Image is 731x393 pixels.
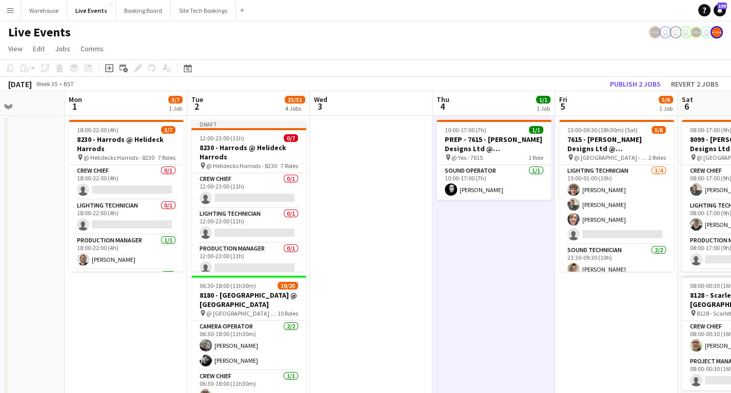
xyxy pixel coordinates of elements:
[190,100,203,112] span: 2
[669,26,682,38] app-user-avatar: Ollie Rolfe
[84,154,154,161] span: @ Helidecks Harrods - 8230
[81,44,104,53] span: Comms
[285,96,305,104] span: 35/51
[284,134,298,142] span: 0/7
[312,100,327,112] span: 3
[537,105,550,112] div: 1 Job
[700,26,713,38] app-user-avatar: Technical Department
[64,80,74,88] div: BST
[33,44,45,53] span: Edit
[559,95,567,104] span: Fri
[710,26,723,38] app-user-avatar: Alex Gill
[200,134,244,142] span: 12:00-23:00 (11h)
[69,95,82,104] span: Mon
[8,44,23,53] span: View
[34,80,60,88] span: Week 35
[191,120,306,272] app-job-card: Draft12:00-23:00 (11h)0/78230 - Harrods @ Helideck Harrods @ Helidecks Harrods - 82307 RolesCrew ...
[567,126,638,134] span: 15:00-09:30 (18h30m) (Sat)
[67,100,82,112] span: 1
[659,96,673,104] span: 5/6
[191,173,306,208] app-card-role: Crew Chief0/112:00-23:00 (11h)
[717,3,727,9] span: 109
[8,79,32,89] div: [DATE]
[69,235,184,270] app-card-role: Production Manager1/118:00-22:00 (4h)[PERSON_NAME]
[437,120,551,200] app-job-card: 10:00-17:00 (7h)1/1PREP - 7615 - [PERSON_NAME] Designs Ltd @ [GEOGRAPHIC_DATA] @ Yes - 76151 Role...
[69,135,184,153] h3: 8230 - Harrods @ Helideck Harrods
[51,42,74,55] a: Jobs
[69,120,184,272] app-job-card: 18:00-22:00 (4h)3/78230 - Harrods @ Helideck Harrods @ Helidecks Harrods - 82307 RolesCrew Chief0...
[77,126,118,134] span: 18:00-22:00 (4h)
[206,162,277,170] span: @ Helidecks Harrods - 8230
[559,135,674,153] h3: 7615 - [PERSON_NAME] Designs Ltd @ [GEOGRAPHIC_DATA]
[21,1,67,20] button: Warehouse
[682,95,693,104] span: Sat
[69,165,184,200] app-card-role: Crew Chief0/118:00-22:00 (4h)
[191,321,306,370] app-card-role: Camera Operator2/206:30-18:00 (11h30m)[PERSON_NAME][PERSON_NAME]
[191,243,306,278] app-card-role: Production Manager0/112:00-23:00 (11h)
[29,42,49,55] a: Edit
[8,25,71,40] h1: Live Events
[559,120,674,272] app-job-card: 15:00-09:30 (18h30m) (Sat)5/67615 - [PERSON_NAME] Designs Ltd @ [GEOGRAPHIC_DATA] @ [GEOGRAPHIC_D...
[171,1,236,20] button: Site Tech Bookings
[606,77,665,91] button: Publish 2 jobs
[191,143,306,161] h3: 8230 - Harrods @ Helideck Harrods
[690,26,702,38] app-user-avatar: Production Managers
[559,165,674,244] app-card-role: Lighting Technician3/415:00-01:00 (10h)[PERSON_NAME][PERSON_NAME][PERSON_NAME]
[168,96,183,104] span: 3/7
[116,1,171,20] button: Booking Board
[445,126,486,134] span: 10:00-17:00 (7h)
[680,100,693,112] span: 6
[69,200,184,235] app-card-role: Lighting Technician0/118:00-22:00 (4h)
[4,42,27,55] a: View
[169,105,182,112] div: 1 Job
[451,154,483,161] span: @ Yes - 7615
[206,309,278,317] span: @ [GEOGRAPHIC_DATA] - 8180
[158,154,175,161] span: 7 Roles
[528,154,543,161] span: 1 Role
[574,154,648,161] span: @ [GEOGRAPHIC_DATA] - 7615
[285,105,305,112] div: 4 Jobs
[659,26,671,38] app-user-avatar: Eden Hopkins
[536,96,550,104] span: 1/1
[191,291,306,309] h3: 8180 - [GEOGRAPHIC_DATA] @ [GEOGRAPHIC_DATA]
[191,120,306,128] div: Draft
[314,95,327,104] span: Wed
[648,154,666,161] span: 2 Roles
[680,26,692,38] app-user-avatar: Andrew Gorman
[559,244,674,294] app-card-role: Sound Technician2/223:30-09:30 (10h)[PERSON_NAME]
[67,1,116,20] button: Live Events
[278,282,298,289] span: 19/20
[200,282,256,289] span: 06:30-18:00 (11h30m)
[278,309,298,317] span: 10 Roles
[437,165,551,200] app-card-role: Sound Operator1/110:00-17:00 (7h)[PERSON_NAME]
[651,126,666,134] span: 5/6
[437,95,449,104] span: Thu
[55,44,70,53] span: Jobs
[667,77,723,91] button: Revert 2 jobs
[659,105,673,112] div: 1 Job
[76,42,108,55] a: Comms
[281,162,298,170] span: 7 Roles
[435,100,449,112] span: 4
[529,126,543,134] span: 1/1
[558,100,567,112] span: 5
[191,95,203,104] span: Tue
[161,126,175,134] span: 3/7
[69,270,184,304] app-card-role: Project Manager1/1
[437,135,551,153] h3: PREP - 7615 - [PERSON_NAME] Designs Ltd @ [GEOGRAPHIC_DATA]
[714,4,726,16] a: 109
[191,208,306,243] app-card-role: Lighting Technician0/112:00-23:00 (11h)
[649,26,661,38] app-user-avatar: Production Managers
